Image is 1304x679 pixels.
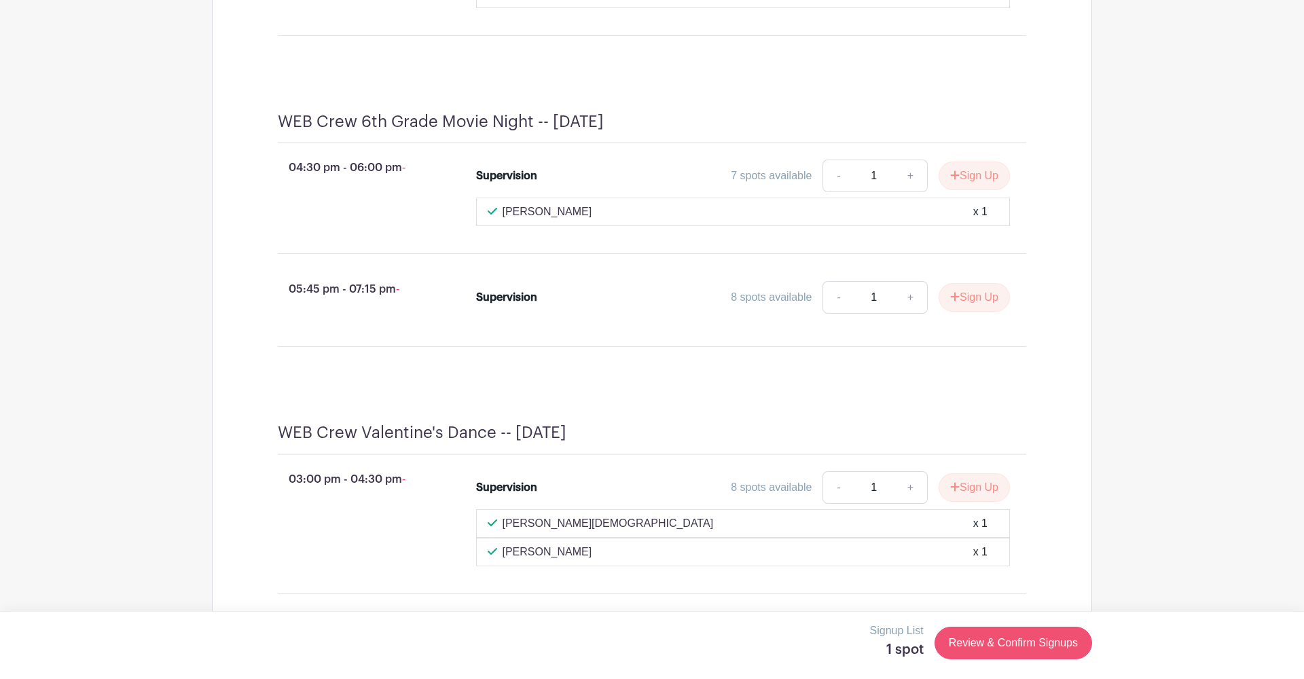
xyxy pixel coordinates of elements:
[256,154,454,181] p: 04:30 pm - 06:00 pm
[973,204,988,220] div: x 1
[939,473,1010,502] button: Sign Up
[822,471,854,504] a: -
[822,160,854,192] a: -
[256,466,454,493] p: 03:00 pm - 04:30 pm
[894,160,928,192] a: +
[476,168,537,184] div: Supervision
[256,276,454,303] p: 05:45 pm - 07:15 pm
[894,281,928,314] a: +
[939,162,1010,190] button: Sign Up
[503,544,592,560] p: [PERSON_NAME]
[503,515,714,532] p: [PERSON_NAME][DEMOGRAPHIC_DATA]
[278,423,566,443] h4: WEB Crew Valentine's Dance -- [DATE]
[973,515,988,532] div: x 1
[939,283,1010,312] button: Sign Up
[402,473,405,485] span: -
[731,168,812,184] div: 7 spots available
[476,479,537,496] div: Supervision
[935,627,1092,659] a: Review & Confirm Signups
[402,162,405,173] span: -
[278,112,604,132] h4: WEB Crew 6th Grade Movie Night -- [DATE]
[870,642,924,658] h5: 1 spot
[731,479,812,496] div: 8 spots available
[476,289,537,306] div: Supervision
[503,204,592,220] p: [PERSON_NAME]
[894,471,928,504] a: +
[870,623,924,639] p: Signup List
[822,281,854,314] a: -
[973,544,988,560] div: x 1
[396,283,399,295] span: -
[731,289,812,306] div: 8 spots available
